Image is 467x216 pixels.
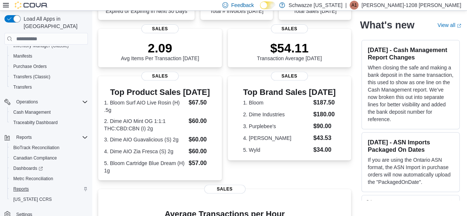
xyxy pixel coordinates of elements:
p: $54.11 [257,41,322,55]
dt: 5. Bloom Cartridge Blue Dream (H) 1g [104,160,186,174]
dt: 1. Bloom Surf AIO Live Rosin (H) .5g [104,99,186,114]
dt: 3. Purplebee's [243,123,310,130]
button: Operations [1,97,91,107]
span: A1 [351,1,357,10]
a: Dashboards [10,164,46,173]
p: If you are using the Ontario ASN format, the ASN Import in purchase orders will now automatically... [368,156,453,186]
span: Reports [13,186,29,192]
span: Canadian Compliance [10,154,88,162]
button: Metrc Reconciliation [7,174,91,184]
button: Reports [7,184,91,194]
span: Cash Management [10,108,88,117]
div: Transaction Average [DATE] [257,41,322,61]
button: Canadian Compliance [7,153,91,163]
a: Transfers [10,83,35,92]
button: Traceabilty Dashboard [7,117,91,128]
a: [US_STATE] CCRS [10,195,55,204]
dt: 5. Wyld [243,146,310,154]
button: Transfers (Classic) [7,72,91,82]
dt: 3. Dime AIO Guavalicious (S) 2g [104,136,186,143]
span: Load All Apps in [GEOGRAPHIC_DATA] [21,15,88,30]
span: Sales [271,72,308,80]
a: Dashboards [7,163,91,174]
span: Sales [271,24,308,33]
span: Traceabilty Dashboard [10,118,88,127]
dd: $60.00 [189,117,216,126]
a: Reports [10,185,32,193]
span: Metrc Reconciliation [10,174,88,183]
p: | [345,1,347,10]
span: Metrc Reconciliation [13,176,53,182]
span: BioTrack Reconciliation [13,145,59,151]
img: Cova [15,1,48,9]
span: Dashboards [10,164,88,173]
button: Cash Management [7,107,91,117]
dd: $43.53 [313,134,336,143]
dt: 2. Dime Industries [243,111,310,118]
span: Manifests [13,53,32,59]
button: Transfers [7,82,91,92]
span: BioTrack Reconciliation [10,143,88,152]
div: Avg Items Per Transaction [DATE] [121,41,199,61]
dd: $60.00 [189,147,216,156]
button: Operations [13,97,41,106]
span: Manifests [10,52,88,61]
a: Transfers (Classic) [10,72,53,81]
a: Traceabilty Dashboard [10,118,61,127]
span: Transfers [10,83,88,92]
button: BioTrack Reconciliation [7,143,91,153]
dd: $34.00 [313,145,336,154]
dt: 4. Dime AIO Zia Fresca (S) 2g [104,148,186,155]
a: Cash Management [10,108,54,117]
dt: 4. [PERSON_NAME] [243,134,310,142]
span: Sales [141,24,178,33]
div: Arthur-1208 Emsley [350,1,358,10]
button: [US_STATE] CCRS [7,194,91,205]
dd: $60.00 [189,135,216,144]
span: Dashboards [13,165,43,171]
button: Reports [13,133,35,142]
span: Canadian Compliance [13,155,57,161]
span: Transfers [13,84,32,90]
dt: 2. Dime AIO Mint OG 1:1:1 THC:CBD:CBN (I) 2g [104,117,186,132]
span: Feedback [231,1,254,9]
button: Manifests [7,51,91,61]
h3: Top Product Sales [DATE] [104,88,216,97]
dd: $90.00 [313,122,336,131]
span: Sales [141,72,178,80]
a: Manifests [10,52,35,61]
h3: Top Brand Sales [DATE] [243,88,336,97]
svg: External link [457,23,461,28]
dd: $180.00 [313,110,336,119]
h2: What's new [360,19,414,31]
dd: $187.50 [313,98,336,107]
span: Reports [16,134,32,140]
p: Schwazze [US_STATE] [289,1,343,10]
span: Traceabilty Dashboard [13,120,58,126]
span: Reports [13,133,88,142]
span: Reports [10,185,88,193]
a: Canadian Compliance [10,154,60,162]
dd: $57.00 [189,159,216,168]
p: [PERSON_NAME]-1208 [PERSON_NAME] [361,1,461,10]
a: Metrc Reconciliation [10,174,56,183]
span: Operations [16,99,38,105]
h3: [DATE] - Cash Management Report Changes [368,46,453,61]
a: Purchase Orders [10,62,50,71]
span: Sales [204,185,245,193]
p: 2.09 [121,41,199,55]
span: Purchase Orders [13,64,47,69]
dt: 1. Bloom [243,99,310,106]
button: Reports [1,132,91,143]
span: Purchase Orders [10,62,88,71]
span: Washington CCRS [10,195,88,204]
span: Transfers (Classic) [13,74,50,80]
p: When closing the safe and making a bank deposit in the same transaction, this used to show as one... [368,64,453,123]
button: Purchase Orders [7,61,91,72]
span: Transfers (Classic) [10,72,88,81]
span: Operations [13,97,88,106]
a: BioTrack Reconciliation [10,143,62,152]
h3: [DATE] - ASN Imports Packaged On Dates [368,138,453,153]
input: Dark Mode [260,1,275,9]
